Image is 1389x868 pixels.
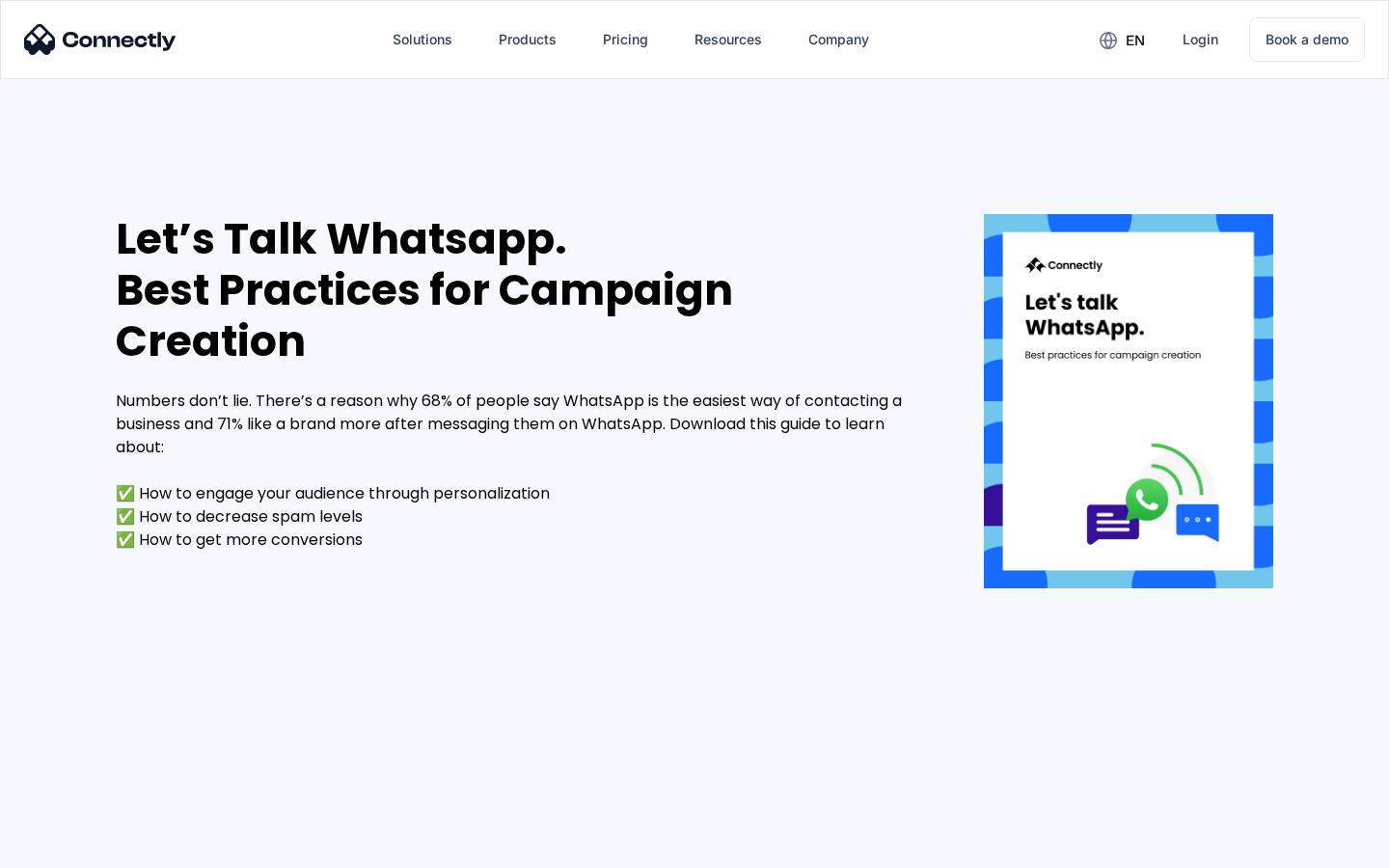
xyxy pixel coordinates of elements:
div: Pricing [603,26,648,53]
img: Connectly Logo [24,24,177,55]
div: Login [1183,26,1218,53]
div: Solutions [393,26,452,53]
div: Resources [694,26,762,53]
a: Book a demo [1249,17,1365,62]
ul: Language list [39,834,116,861]
div: Let’s Talk Whatsapp. Best Practices for Campaign Creation [116,214,926,366]
div: Numbers don’t lie. There’s a reason why 68% of people say WhatsApp is the easiest way of contacti... [116,390,926,552]
a: Login [1167,16,1234,63]
div: Company [808,26,869,53]
aside: Language selected: English [19,834,116,861]
a: Pricing [587,16,664,63]
div: Products [499,26,557,53]
div: en [1126,27,1145,54]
